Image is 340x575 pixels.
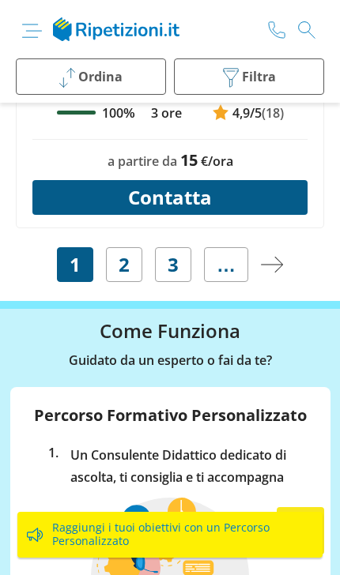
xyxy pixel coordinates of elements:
[16,320,324,343] h3: Come Funziona
[232,104,250,122] span: 4,9
[52,512,323,558] span: Raggiungi i tuoi obiettivi con un Percorso Personalizzato
[16,58,166,95] button: Ordina
[168,254,179,276] span: 3
[268,21,285,39] img: supporto Ripetizioni.it
[180,149,198,171] span: 15
[53,19,179,36] a: logo Skuola.net | Ripetizioni.it
[232,104,262,122] span: /5
[201,152,233,170] span: €/ora
[65,444,298,488] div: Un Consulente Didattico dedicato di ascolta, ti consiglia e ti accompagna
[22,24,42,38] img: Menu sito Ripetizioni.it
[155,247,191,282] a: 3
[151,104,197,122] p: 3 ore
[298,21,315,39] img: lente della ricerca
[213,104,284,122] a: 4,9/5(18)
[53,17,179,41] img: logo Skuola.net | Ripetizioni.it
[102,104,134,122] p: 100%
[59,68,75,88] img: Ordina filtri mobile
[70,254,81,276] span: 1
[16,349,324,371] p: Guidato da un esperto o fai da te?
[261,257,283,272] img: a
[223,68,239,88] img: Filtra filtri mobile
[32,180,308,215] button: Contatta
[119,254,130,276] span: 2
[26,406,315,425] h4: Percorso Formativo Personalizzato
[217,254,236,276] span: …
[43,444,65,488] div: 1.
[106,247,142,282] a: 2
[174,58,324,95] button: Filtra
[262,104,284,122] span: (18)
[108,152,177,170] span: a partire da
